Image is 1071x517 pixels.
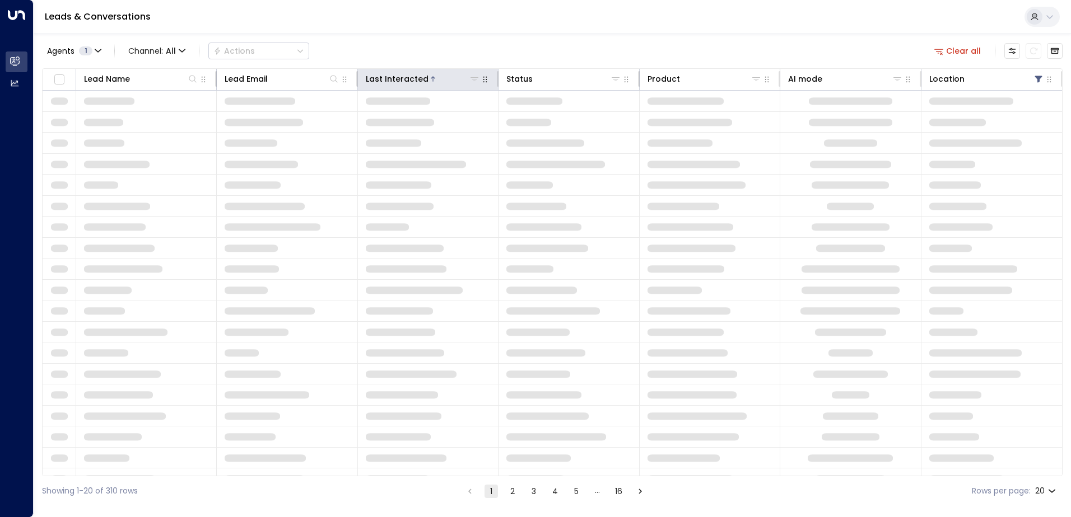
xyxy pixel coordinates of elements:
div: Lead Name [84,72,198,86]
div: … [591,485,604,498]
span: Channel: [124,43,190,59]
div: Product [648,72,762,86]
div: Status [506,72,621,86]
div: Lead Email [225,72,268,86]
button: Go to page 5 [570,485,583,498]
div: AI mode [788,72,902,86]
button: Go to page 16 [612,485,626,498]
button: Customize [1004,43,1020,59]
span: Refresh [1026,43,1041,59]
div: Last Interacted [366,72,429,86]
button: Actions [208,43,309,59]
div: Location [929,72,1044,86]
div: Actions [213,46,255,56]
div: Lead Name [84,72,130,86]
div: Showing 1-20 of 310 rows [42,485,138,497]
div: AI mode [788,72,822,86]
button: Go to page 4 [548,485,562,498]
nav: pagination navigation [463,484,648,498]
span: All [166,46,176,55]
button: page 1 [485,485,498,498]
span: 1 [79,46,92,55]
div: Product [648,72,680,86]
div: Last Interacted [366,72,480,86]
div: Location [929,72,965,86]
a: Leads & Conversations [45,10,151,23]
div: Status [506,72,533,86]
button: Channel:All [124,43,190,59]
div: Lead Email [225,72,339,86]
div: Button group with a nested menu [208,43,309,59]
button: Go to next page [634,485,647,498]
button: Go to page 2 [506,485,519,498]
span: Agents [47,47,74,55]
button: Archived Leads [1047,43,1063,59]
button: Agents1 [42,43,105,59]
button: Go to page 3 [527,485,541,498]
button: Clear all [930,43,986,59]
label: Rows per page: [972,485,1031,497]
div: 20 [1035,483,1058,499]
